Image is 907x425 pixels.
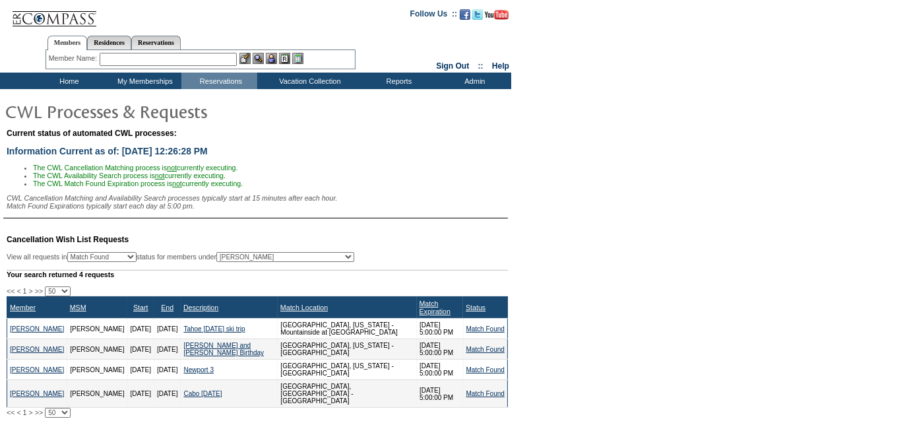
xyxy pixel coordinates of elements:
u: not [172,180,182,187]
td: [DATE] 5:00:00 PM [417,339,463,360]
td: Vacation Collection [257,73,360,89]
td: [DATE] [127,319,154,339]
span: >> [35,287,43,295]
a: [PERSON_NAME] [10,390,64,397]
span: > [29,409,33,416]
a: Subscribe to our YouTube Channel [485,13,509,21]
td: Home [30,73,106,89]
div: Member Name: [49,53,100,64]
span: 1 [23,409,27,416]
u: not [155,172,165,180]
a: Tahoe [DATE] ski trip [183,325,245,333]
td: Follow Us :: [410,8,457,24]
img: Reservations [279,53,290,64]
span: << [7,287,15,295]
a: Residences [87,36,131,49]
td: [PERSON_NAME] [67,380,127,408]
img: b_calculator.gif [292,53,303,64]
td: [PERSON_NAME] [67,360,127,380]
a: Match Found [466,366,505,374]
img: Become our fan on Facebook [460,9,470,20]
td: Admin [435,73,511,89]
a: Description [183,304,218,311]
span: :: [478,61,484,71]
div: CWL Cancellation Matching and Availability Search processes typically start at 15 minutes after e... [7,194,508,210]
td: Reports [360,73,435,89]
span: < [16,409,20,416]
td: [DATE] [154,380,180,408]
a: [PERSON_NAME] [10,346,64,353]
div: View all requests in status for members under [7,252,354,262]
a: Match Location [280,304,328,311]
span: > [29,287,33,295]
td: [DATE] [154,319,180,339]
td: [PERSON_NAME] [67,319,127,339]
td: [DATE] [127,339,154,360]
a: [PERSON_NAME] [10,325,64,333]
td: Reservations [181,73,257,89]
u: not [167,164,177,172]
td: [DATE] [154,360,180,380]
a: Sign Out [436,61,469,71]
td: [GEOGRAPHIC_DATA], [US_STATE] - [GEOGRAPHIC_DATA] [278,360,417,380]
img: View [253,53,264,64]
span: >> [35,409,43,416]
a: Match Expiration [420,300,451,315]
a: Match Found [466,325,505,333]
td: [DATE] 5:00:00 PM [417,360,463,380]
a: Follow us on Twitter [472,13,483,21]
span: Current status of automated CWL processes: [7,129,177,138]
a: Status [466,304,485,311]
a: Member [10,304,36,311]
td: [DATE] 5:00:00 PM [417,380,463,408]
td: [DATE] [127,360,154,380]
span: Cancellation Wish List Requests [7,235,129,244]
a: End [161,304,173,311]
img: Follow us on Twitter [472,9,483,20]
td: [DATE] 5:00:00 PM [417,319,463,339]
td: [DATE] [127,380,154,408]
span: Information Current as of: [DATE] 12:26:28 PM [7,146,208,156]
a: Newport 3 [183,366,214,374]
a: MSM [70,304,86,311]
span: << [7,409,15,416]
span: The CWL Availability Search process is currently executing. [33,172,226,180]
a: Reservations [131,36,181,49]
a: Cabo [DATE] [183,390,222,397]
td: [DATE] [154,339,180,360]
a: [PERSON_NAME] and [PERSON_NAME] Birthday [183,342,264,356]
a: Start [133,304,148,311]
span: The CWL Cancellation Matching process is currently executing. [33,164,238,172]
td: [GEOGRAPHIC_DATA], [GEOGRAPHIC_DATA] - [GEOGRAPHIC_DATA] [278,380,417,408]
a: Match Found [466,346,505,353]
a: Match Found [466,390,505,397]
td: [PERSON_NAME] [67,339,127,360]
span: 1 [23,287,27,295]
span: < [16,287,20,295]
img: b_edit.gif [239,53,251,64]
img: Impersonate [266,53,277,64]
a: Members [47,36,88,50]
a: Become our fan on Facebook [460,13,470,21]
img: Subscribe to our YouTube Channel [485,10,509,20]
td: [GEOGRAPHIC_DATA], [US_STATE] - [GEOGRAPHIC_DATA] [278,339,417,360]
td: [GEOGRAPHIC_DATA], [US_STATE] - Mountainside at [GEOGRAPHIC_DATA] [278,319,417,339]
span: The CWL Match Found Expiration process is currently executing. [33,180,243,187]
div: Your search returned 4 requests [7,270,508,278]
a: [PERSON_NAME] [10,366,64,374]
td: My Memberships [106,73,181,89]
a: Help [492,61,509,71]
